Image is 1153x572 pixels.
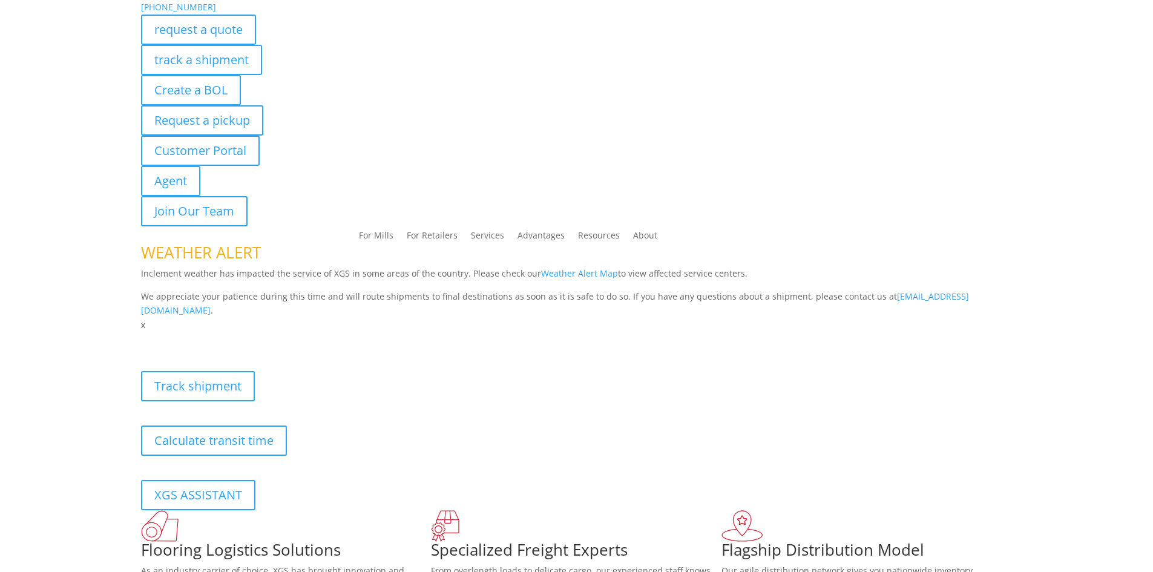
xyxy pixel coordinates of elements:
p: We appreciate your patience during this time and will route shipments to final destinations as so... [141,289,1013,318]
a: Agent [141,166,200,196]
span: WEATHER ALERT [141,242,261,263]
p: Inclement weather has impacted the service of XGS in some areas of the country. Please check our ... [141,266,1013,289]
h1: Flagship Distribution Model [721,542,1012,564]
h1: Flooring Logistics Solutions [141,542,432,564]
h1: Specialized Freight Experts [431,542,721,564]
a: track a shipment [141,45,262,75]
b: Visibility, transparency, and control for your entire supply chain. [141,334,411,346]
a: Customer Portal [141,136,260,166]
a: For Mills [359,231,393,245]
a: XGS ASSISTANT [141,480,255,510]
a: Track shipment [141,371,255,401]
a: Advantages [517,231,565,245]
a: Join Our Team [141,196,248,226]
img: xgs-icon-total-supply-chain-intelligence-red [141,510,179,542]
p: x [141,318,1013,332]
a: [PHONE_NUMBER] [141,1,216,13]
a: Services [471,231,504,245]
a: Weather Alert Map [541,268,618,279]
a: About [633,231,657,245]
img: xgs-icon-focused-on-flooring-red [431,510,459,542]
img: xgs-icon-flagship-distribution-model-red [721,510,763,542]
a: Create a BOL [141,75,241,105]
a: For Retailers [407,231,458,245]
a: Calculate transit time [141,426,287,456]
a: Request a pickup [141,105,263,136]
a: Resources [578,231,620,245]
a: request a quote [141,15,256,45]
